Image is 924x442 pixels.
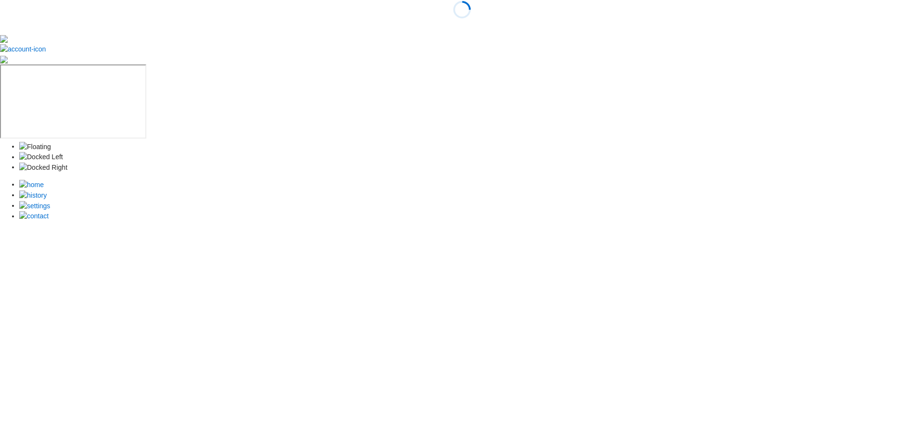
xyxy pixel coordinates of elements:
[19,201,50,211] img: Settings
[19,152,63,162] img: Docked Left
[19,142,51,152] img: Floating
[19,163,67,173] img: Docked Right
[19,211,49,221] img: Contact
[19,190,47,201] img: History
[19,180,44,190] img: Home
